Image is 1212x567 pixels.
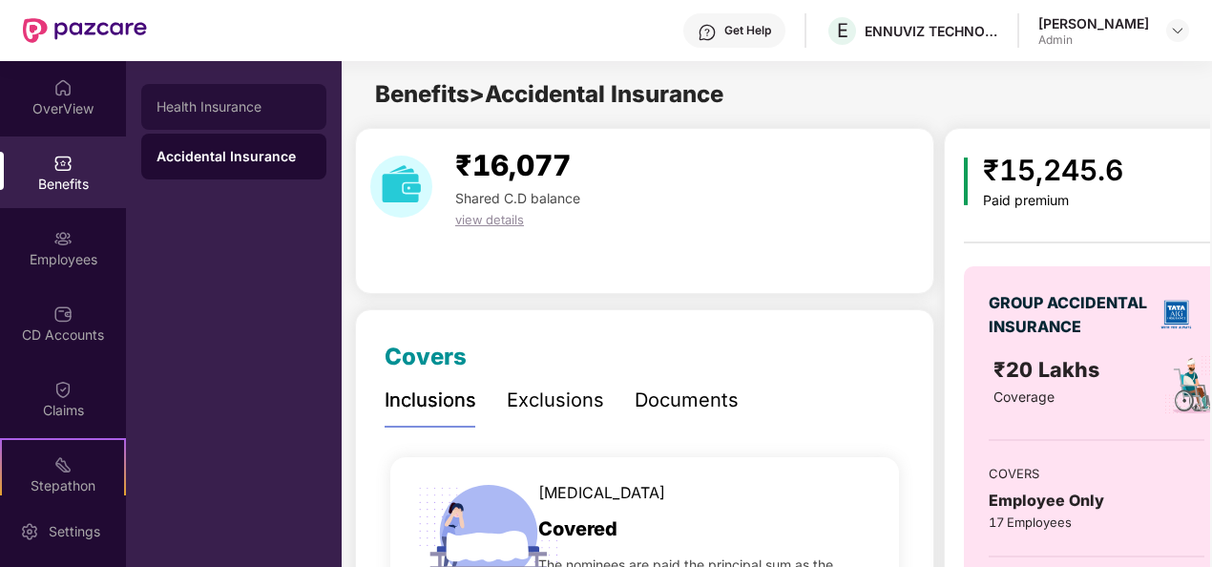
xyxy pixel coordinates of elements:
div: 17 Employees [989,513,1204,532]
div: GROUP ACCIDENTAL INSURANCE [989,291,1150,339]
span: Benefits > Accidental Insurance [375,80,723,108]
img: svg+xml;base64,PHN2ZyB4bWxucz0iaHR0cDovL3d3dy53My5vcmcvMjAwMC9zdmciIHdpZHRoPSIyMSIgaGVpZ2h0PSIyMC... [53,455,73,474]
img: svg+xml;base64,PHN2ZyBpZD0iRW1wbG95ZWVzIiB4bWxucz0iaHR0cDovL3d3dy53My5vcmcvMjAwMC9zdmciIHdpZHRoPS... [53,229,73,248]
div: Inclusions [385,386,476,415]
span: Covered [538,514,617,544]
img: svg+xml;base64,PHN2ZyBpZD0iQ2xhaW0iIHhtbG5zPSJodHRwOi8vd3d3LnczLm9yZy8yMDAwL3N2ZyIgd2lkdGg9IjIwIi... [53,380,73,399]
div: Exclusions [507,386,604,415]
div: COVERS [989,464,1204,483]
span: Coverage [993,388,1055,405]
span: Shared C.D balance [455,190,580,206]
div: ENNUVIZ TECHNOLOGY LABS PRIVATE LIMITED [865,22,998,40]
img: svg+xml;base64,PHN2ZyBpZD0iSG9tZSIgeG1sbnM9Imh0dHA6Ly93d3cudzMub3JnLzIwMDAvc3ZnIiB3aWR0aD0iMjAiIG... [53,78,73,97]
div: Stepathon [2,476,124,495]
div: Admin [1038,32,1149,48]
div: Paid premium [983,193,1123,209]
img: svg+xml;base64,PHN2ZyBpZD0iQ0RfQWNjb3VudHMiIGRhdGEtbmFtZT0iQ0QgQWNjb3VudHMiIHhtbG5zPSJodHRwOi8vd3... [53,304,73,324]
div: [PERSON_NAME] [1038,14,1149,32]
img: svg+xml;base64,PHN2ZyBpZD0iU2V0dGluZy0yMHgyMCIgeG1sbnM9Imh0dHA6Ly93d3cudzMub3JnLzIwMDAvc3ZnIiB3aW... [20,522,39,541]
div: Settings [43,522,106,541]
img: New Pazcare Logo [23,18,147,43]
div: Documents [635,386,739,415]
div: Health Insurance [157,99,311,115]
img: svg+xml;base64,PHN2ZyBpZD0iSGVscC0zMngzMiIgeG1sbnM9Imh0dHA6Ly93d3cudzMub3JnLzIwMDAvc3ZnIiB3aWR0aD... [698,23,717,42]
div: Get Help [724,23,771,38]
img: icon [964,157,969,205]
div: Accidental Insurance [157,147,311,166]
span: view details [455,212,524,227]
span: [MEDICAL_DATA] [538,481,665,505]
span: ₹20 Lakhs [993,357,1105,382]
span: ₹16,077 [455,148,571,182]
div: Covers [385,339,467,375]
img: download [370,156,432,218]
span: E [837,19,848,42]
img: svg+xml;base64,PHN2ZyBpZD0iRHJvcGRvd24tMzJ4MzIiIHhtbG5zPSJodHRwOi8vd3d3LnczLm9yZy8yMDAwL3N2ZyIgd2... [1170,23,1185,38]
div: ₹15,245.6 [983,148,1123,193]
img: svg+xml;base64,PHN2ZyBpZD0iQmVuZWZpdHMiIHhtbG5zPSJodHRwOi8vd3d3LnczLm9yZy8yMDAwL3N2ZyIgd2lkdGg9Ij... [53,154,73,173]
img: insurerLogo [1155,293,1198,336]
div: Employee Only [989,489,1204,513]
